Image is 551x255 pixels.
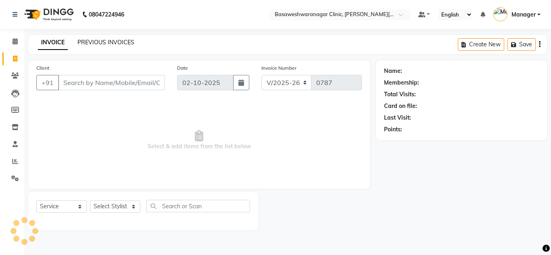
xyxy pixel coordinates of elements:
button: +91 [36,75,59,90]
label: Invoice Number [261,64,296,72]
div: Last Visit: [384,114,411,122]
button: Create New [458,38,504,51]
b: 08047224946 [89,3,124,26]
div: Membership: [384,79,419,87]
label: Client [36,64,49,72]
div: Points: [384,125,402,134]
a: PREVIOUS INVOICES [77,39,134,46]
input: Search or Scan [146,200,250,212]
span: Manager [511,10,536,19]
span: Select & add items from the list below [36,100,362,180]
div: Card on file: [384,102,417,110]
input: Search by Name/Mobile/Email/Code [58,75,165,90]
button: Save [507,38,536,51]
img: Manager [493,7,507,21]
img: logo [21,3,76,26]
div: Total Visits: [384,90,416,99]
div: Name: [384,67,402,75]
label: Date [177,64,188,72]
a: INVOICE [38,35,68,50]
